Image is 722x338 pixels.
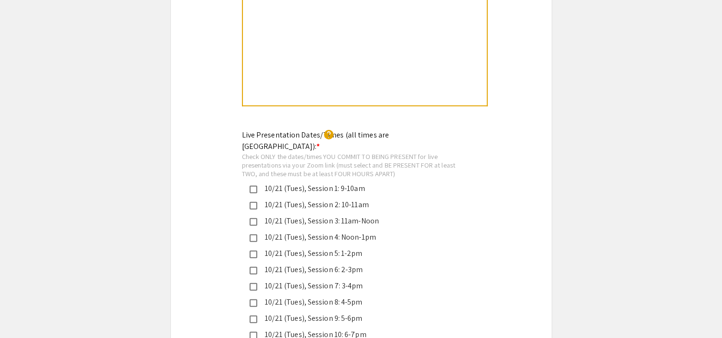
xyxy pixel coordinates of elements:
div: 10/21 (Tues), Session 1: 9-10am [257,183,458,194]
div: 10/21 (Tues), Session 7: 3-4pm [257,280,458,292]
div: 10/21 (Tues), Session 4: Noon-1pm [257,232,458,243]
iframe: Chat [7,295,41,331]
mat-label: Live Presentation Dates/Times (all times are [GEOGRAPHIC_DATA]): [242,130,389,151]
div: 10/21 (Tues), Session 2: 10-11am [257,199,458,211]
div: Check ONLY the dates/times YOU COMMIT TO BEING PRESENT for live presentations via your Zoom link ... [242,152,465,178]
div: 10/21 (Tues), Session 5: 1-2pm [257,248,458,259]
div: 10/21 (Tues), Session 6: 2-3pm [257,264,458,275]
div: 10/21 (Tues), Session 9: 5-6pm [257,313,458,324]
div: 10/21 (Tues), Session 3: 11am-Noon [257,215,458,227]
mat-icon: help [323,129,335,140]
div: 10/21 (Tues), Session 8: 4-5pm [257,296,458,308]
